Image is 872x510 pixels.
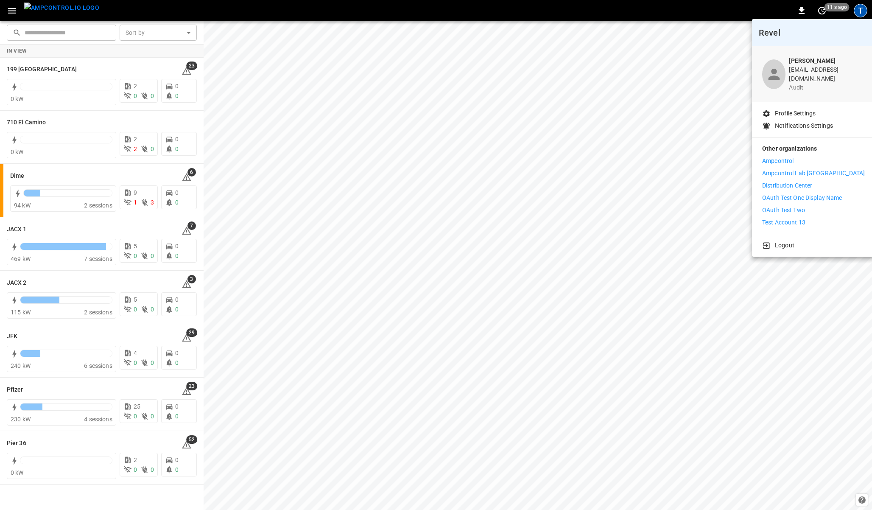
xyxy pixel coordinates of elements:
[762,218,805,227] p: Test Account 13
[762,157,794,165] p: Ampcontrol
[789,65,865,83] p: [EMAIL_ADDRESS][DOMAIN_NAME]
[762,169,865,178] p: Ampcontrol Lab [GEOGRAPHIC_DATA]
[789,83,865,92] p: audit
[775,109,816,118] p: Profile Settings
[762,59,785,89] div: profile-icon
[789,57,836,64] b: [PERSON_NAME]
[759,26,868,39] h6: Revel
[775,121,833,130] p: Notifications Settings
[762,206,805,215] p: OAuth Test Two
[762,181,813,190] p: Distribution Center
[762,144,865,157] p: Other organizations
[762,193,842,202] p: OAuth Test One Display Name
[775,241,794,250] p: Logout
